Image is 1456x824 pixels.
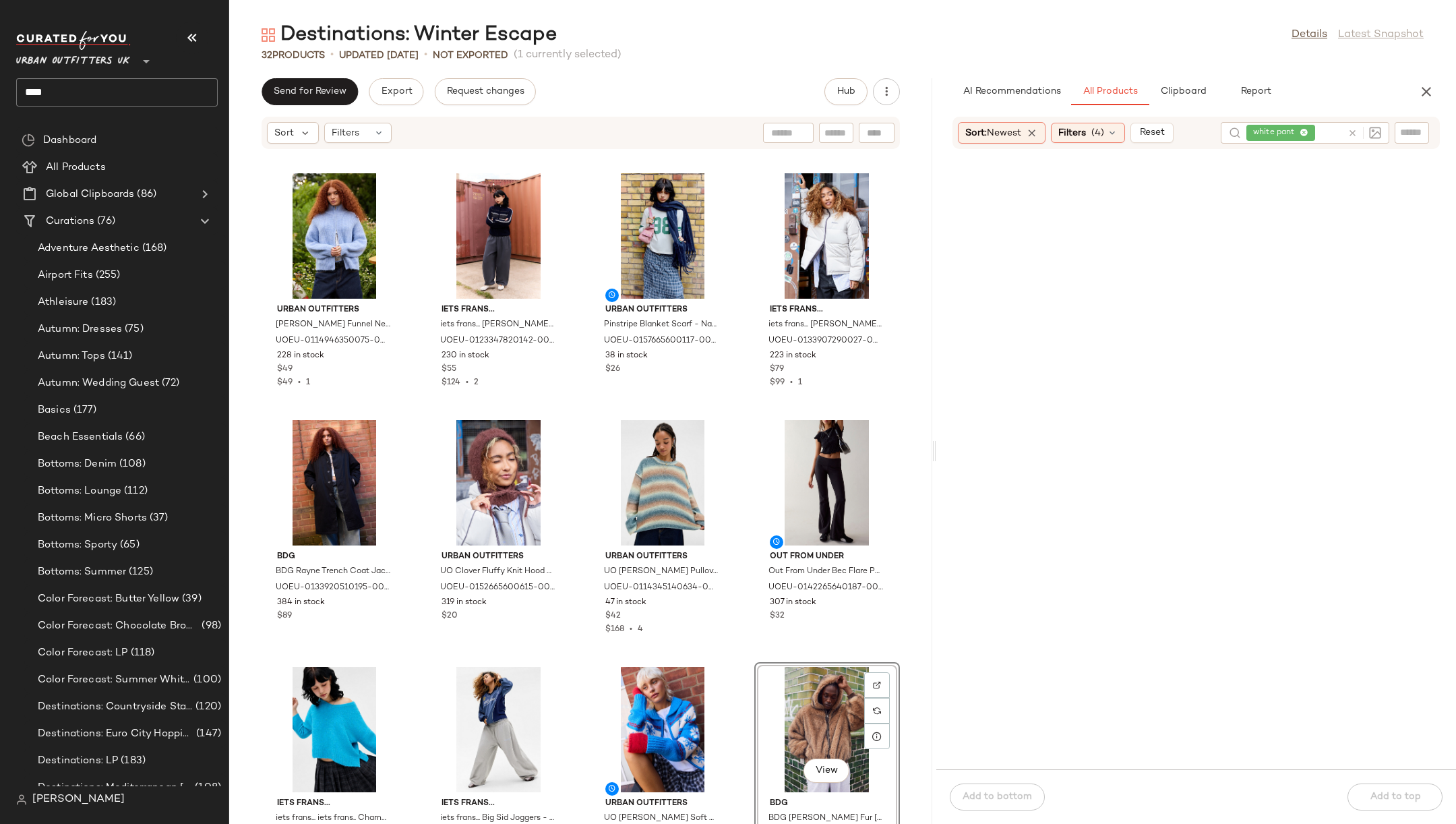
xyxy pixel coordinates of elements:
span: (168) [140,241,167,256]
span: (72) [159,376,180,391]
span: Filters [1058,126,1086,140]
span: 1 [798,378,802,387]
span: Autumn: Tops [38,349,105,364]
span: Clipboard [1159,86,1206,97]
p: updated [DATE] [339,49,419,63]
span: (112) [121,483,148,499]
img: 0142265640187_001_a2 [759,420,895,546]
span: Destinations: LP [38,753,118,769]
span: (108) [117,457,146,472]
div: Destinations: Winter Escape [262,22,557,49]
span: iets frans... [277,798,392,810]
span: (108) [192,780,221,796]
span: 228 in stock [277,350,324,362]
span: Color Forecast: Chocolate Brown [38,618,199,634]
span: Dashboard [43,133,96,148]
span: Global Clipboards [46,187,134,202]
span: Destinations: Euro City Hopping [38,726,193,742]
img: 0123347820142_005_a2 [431,173,567,299]
span: Urban Outfitters UK [16,46,130,70]
span: Autumn: Wedding Guest [38,376,159,391]
span: (39) [179,591,202,607]
span: BDG [277,551,392,563]
span: Bottoms: Summer [38,564,126,580]
span: $89 [277,610,292,622]
span: Curations [46,214,94,229]
span: iets frans... [442,798,556,810]
span: (255) [93,268,121,283]
span: Report [1240,86,1271,97]
img: svg%3e [873,707,881,715]
img: 0153665600042_060_m [595,667,731,792]
span: 223 in stock [770,350,816,362]
button: Export [369,78,423,105]
span: Filters [332,126,359,140]
span: 47 in stock [605,597,646,609]
img: 0157665600117_041_m [595,173,731,299]
span: 319 in stock [442,597,487,609]
span: Destinations: Mediterranean [MEDICAL_DATA] [38,780,192,796]
span: $79 [770,363,784,376]
span: $124 [442,378,460,387]
span: $32 [770,610,785,622]
span: Destinations: Countryside Staycation [38,699,193,715]
span: Airport Fits [38,268,93,283]
span: Bottoms: Sporty [38,537,117,553]
button: Request changes [435,78,536,105]
img: svg%3e [262,28,275,42]
span: View [815,765,838,776]
span: Hub [836,86,855,97]
span: Urban Outfitters [277,304,392,316]
span: UOEU-0133920510195-000-001 [276,582,390,594]
span: AI Recommendations [962,86,1060,97]
span: 2 [474,378,479,387]
span: Color Forecast: Butter Yellow [38,591,179,607]
span: white pant [1253,127,1300,139]
span: UO [PERSON_NAME] Pullover Jumper - Blue M at Urban Outfitters [604,566,719,578]
img: svg%3e [16,794,27,805]
span: Bottoms: Lounge [38,483,121,499]
span: Reset [1139,127,1165,138]
span: $99 [770,378,785,387]
img: 0114946350074_040_a2 [266,667,402,792]
img: svg%3e [22,134,35,147]
span: Urban Outfitters [605,798,720,810]
img: 0114946350075_091_a2 [266,173,402,299]
span: Pinstripe Blanket Scarf - Navy at Urban Outfitters [604,319,719,331]
span: • [424,47,427,63]
img: 0152665600615_021_m [431,420,567,546]
span: Export [380,86,412,97]
button: View [803,759,849,783]
span: 38 in stock [605,350,648,362]
span: Beach Essentials [38,430,123,445]
span: Urban Outfitters [605,551,720,563]
span: Color Forecast: LP [38,645,128,661]
a: Details [1292,27,1327,43]
span: (65) [117,537,140,553]
span: (183) [118,753,146,769]
span: Send for Review [273,86,346,97]
span: • [460,378,474,387]
button: Send for Review [262,78,358,105]
span: Sort: [965,126,1021,140]
span: Adventure Aesthetic [38,241,140,256]
img: svg%3e [873,681,881,689]
span: UOEU-0133907290027-000-879 [768,335,883,347]
img: 0133920510195_001_b [266,420,402,546]
span: $49 [277,363,293,376]
span: Bottoms: Denim [38,457,117,472]
span: Bottoms: Micro Shorts [38,510,147,526]
span: UOEU-0152665600615-000-021 [440,582,555,594]
span: 32 [262,51,272,61]
span: Color Forecast: Summer Whites [38,672,191,688]
span: UOEU-0142265640187-000-001 [768,582,883,594]
span: (141) [105,349,133,364]
span: • [785,378,798,387]
p: Not Exported [433,49,508,63]
span: Urban Outfitters [442,551,556,563]
img: 0114345140634_049_a2 [595,420,731,546]
span: UOEU-0114345140634-000-049 [604,582,719,594]
span: Sort [274,126,294,140]
span: (37) [147,510,169,526]
span: Basics [38,403,71,418]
